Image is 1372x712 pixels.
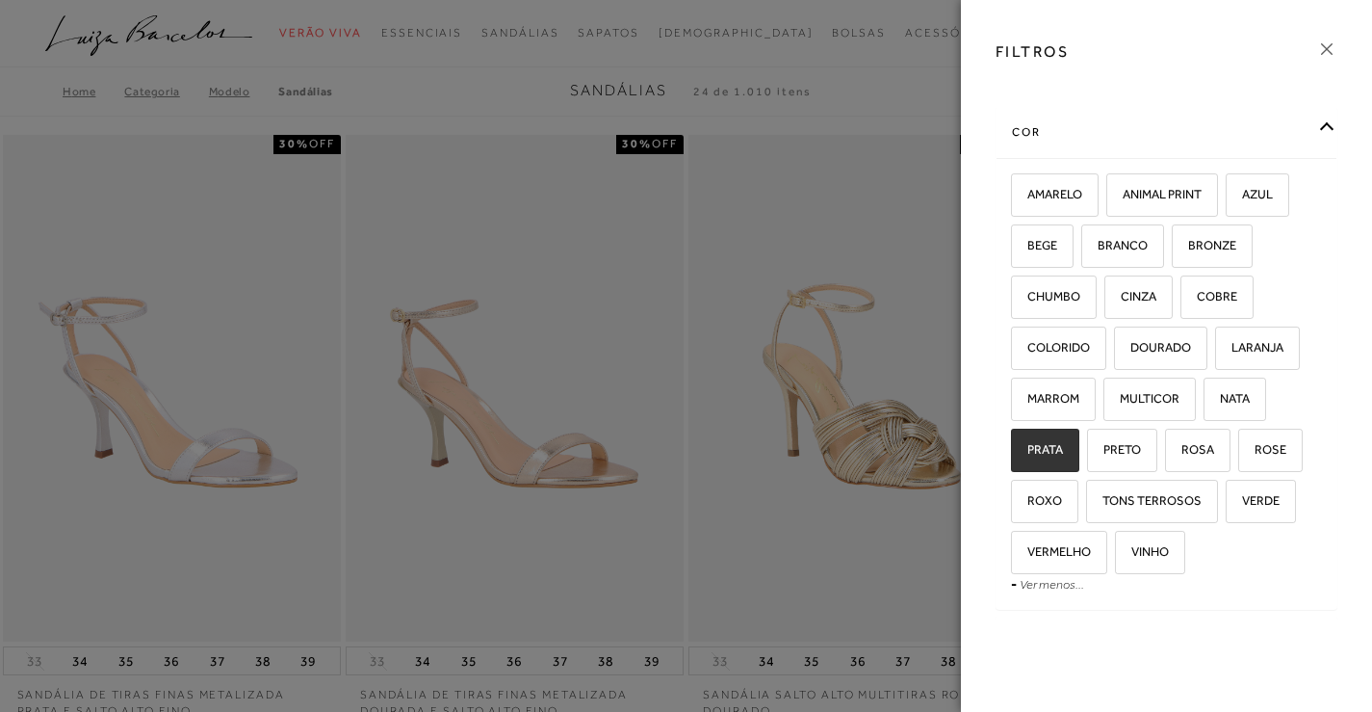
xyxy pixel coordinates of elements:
[1105,391,1179,406] span: MULTICOR
[1008,239,1027,258] input: BEGE
[1008,392,1027,411] input: MARROM
[1205,391,1250,406] span: NATA
[1013,391,1079,406] span: MARROM
[1182,289,1237,303] span: COBRE
[1212,341,1231,360] input: LARANJA
[1084,443,1103,462] input: PRETO
[1112,545,1131,565] input: VINHO
[1008,494,1027,514] input: ROXO
[1008,443,1027,462] input: PRATA
[996,40,1070,63] h3: FILTROS
[1008,290,1027,309] input: CHUMBO
[1083,238,1148,252] span: BRANCO
[1117,544,1169,559] span: VINHO
[1103,188,1123,207] input: ANIMAL PRINT
[1013,442,1063,457] span: PRATA
[1101,290,1121,309] input: CINZA
[1167,442,1214,457] span: ROSA
[1013,493,1062,508] span: ROXO
[1013,544,1091,559] span: VERMELHO
[1100,392,1120,411] input: MULTICOR
[1174,238,1236,252] span: BRONZE
[1228,187,1273,201] span: AZUL
[1240,442,1286,457] span: ROSE
[1013,187,1082,201] span: AMARELO
[1106,289,1156,303] span: CINZA
[1223,188,1242,207] input: AZUL
[1078,239,1098,258] input: BRANCO
[1228,493,1280,508] span: VERDE
[1013,340,1090,355] span: COLORIDO
[1013,289,1080,303] span: CHUMBO
[1083,494,1102,514] input: TONS TERROSOS
[1201,392,1220,411] input: NATA
[1020,577,1084,592] a: Ver menos...
[1013,238,1057,252] span: BEGE
[1116,340,1191,355] span: DOURADO
[997,107,1337,158] div: cor
[1223,494,1242,514] input: VERDE
[1088,493,1202,508] span: TONS TERROSOS
[1011,576,1017,592] span: -
[1108,187,1202,201] span: ANIMAL PRINT
[1008,341,1027,360] input: COLORIDO
[1008,545,1027,565] input: VERMELHO
[1162,443,1181,462] input: ROSA
[1089,442,1141,457] span: PRETO
[1235,443,1255,462] input: ROSE
[1008,188,1027,207] input: AMARELO
[1217,340,1283,355] span: LARANJA
[1111,341,1130,360] input: DOURADO
[997,616,1337,667] div: Tamanho
[1178,290,1197,309] input: COBRE
[1169,239,1188,258] input: BRONZE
